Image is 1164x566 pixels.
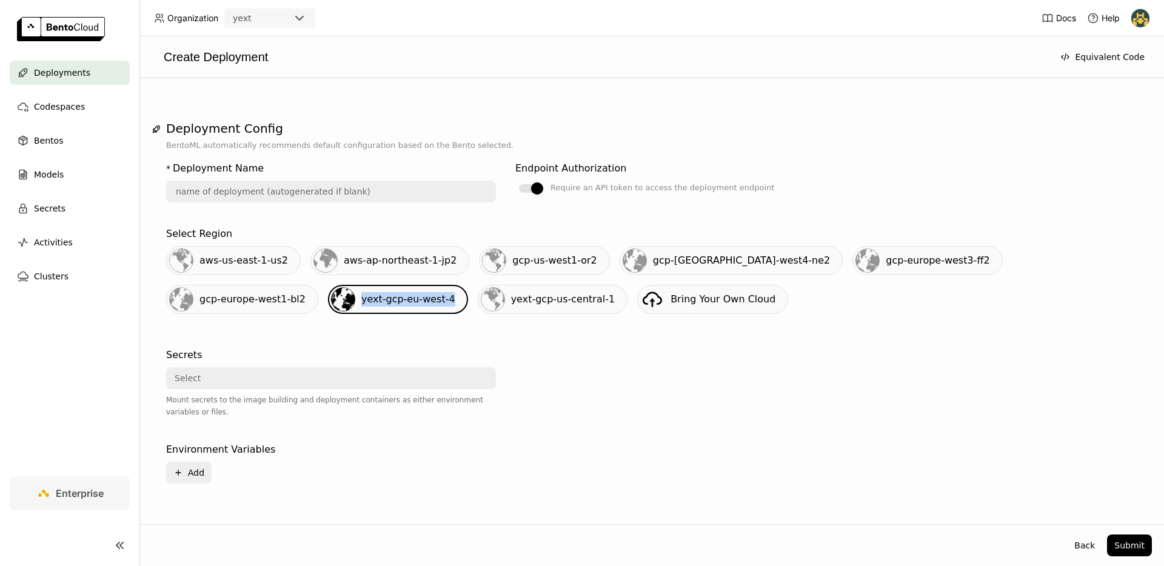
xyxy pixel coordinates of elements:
[310,246,469,275] div: aws-ap-northeast-1-jp2
[1042,12,1076,24] a: Docs
[515,161,626,176] div: Endpoint Authorization
[166,348,202,362] div: Secrets
[1087,12,1120,24] div: Help
[173,468,183,478] svg: Plus
[56,487,104,499] span: Enterprise
[34,201,65,216] span: Secrets
[328,285,468,314] div: yext-gcp-eu-west-4
[550,181,774,195] div: Require an API token to access the deployment endpoint
[10,95,130,119] a: Codespaces
[167,182,495,201] input: name of deployment (autogenerated if blank)
[10,128,130,153] a: Bentos
[10,61,130,85] a: Deployments
[34,133,63,148] span: Bentos
[511,293,615,305] span: yext-gcp-us-central-1
[886,255,989,266] span: gcp-europe-west3-ff2
[620,246,843,275] div: gcp-[GEOGRAPHIC_DATA]-west4-ne2
[199,255,288,266] span: aws-us-east-1-us2
[10,196,130,221] a: Secrets
[166,394,496,418] div: Mount secrets to the image building and deployment containers as either environment variables or ...
[653,255,831,266] span: gcp-[GEOGRAPHIC_DATA]-west4-ne2
[233,12,251,24] div: yext
[1131,9,1149,27] img: Demeter Dobos
[1102,13,1120,24] span: Help
[479,246,609,275] div: gcp-us-west1-or2
[166,227,232,241] div: Select Region
[166,121,1137,136] h1: Deployment Config
[34,269,69,284] span: Clusters
[34,99,85,114] span: Codespaces
[10,162,130,187] a: Models
[166,246,301,275] div: aws-us-east-1-us2
[34,235,73,250] span: Activities
[852,246,1002,275] div: gcp-europe-west3-ff2
[173,161,264,176] div: Deployment Name
[10,230,130,255] a: Activities
[252,13,253,25] input: Selected yext.
[361,293,455,305] span: yext-gcp-eu-west-4
[34,65,90,80] span: Deployments
[1107,534,1152,556] button: Submit
[1067,534,1102,556] button: Back
[344,255,457,266] span: aws-ap-northeast-1-jp2
[166,462,212,484] button: Add
[512,255,597,266] span: gcp-us-west1-or2
[199,293,306,305] span: gcp-europe-west1-bl2
[478,285,628,314] div: yext-gcp-us-central-1
[166,139,1137,151] p: BentoML automatically recommends default configuration based on the Bento selected.
[175,372,201,384] div: Select
[10,476,130,510] a: Enterprise
[671,293,775,305] span: Bring Your Own Cloud
[34,167,64,182] span: Models
[152,48,1048,65] div: Create Deployment
[166,285,318,314] div: gcp-europe-west1-bl2
[166,442,275,457] div: Environment Variables
[10,264,130,288] a: Clusters
[1053,46,1152,68] button: Equivalent Code
[1056,13,1076,24] span: Docs
[637,285,788,314] a: Bring Your Own Cloud
[167,13,218,24] span: Organization
[17,17,105,41] img: logo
